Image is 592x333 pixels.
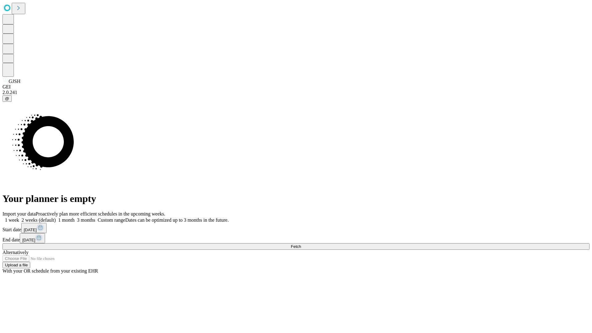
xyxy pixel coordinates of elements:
span: [DATE] [24,228,37,232]
button: Fetch [2,243,590,250]
div: GEI [2,84,590,90]
span: Dates can be optimized up to 3 months in the future. [125,217,228,223]
span: Custom range [98,217,125,223]
div: Start date [2,223,590,233]
div: 2.0.241 [2,90,590,95]
span: GJSH [9,79,20,84]
span: 1 month [58,217,75,223]
span: 2 weeks (default) [22,217,56,223]
button: Upload a file [2,262,30,268]
span: With your OR schedule from your existing EHR [2,268,98,273]
span: [DATE] [22,238,35,242]
div: End date [2,233,590,243]
span: Alternatively [2,250,28,255]
button: [DATE] [21,223,47,233]
span: Import your data [2,211,36,216]
span: 1 week [5,217,19,223]
span: Proactively plan more efficient schedules in the upcoming weeks. [36,211,165,216]
span: 3 months [77,217,95,223]
button: [DATE] [20,233,45,243]
span: @ [5,96,9,101]
span: Fetch [291,244,301,249]
h1: Your planner is empty [2,193,590,204]
button: @ [2,95,12,102]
